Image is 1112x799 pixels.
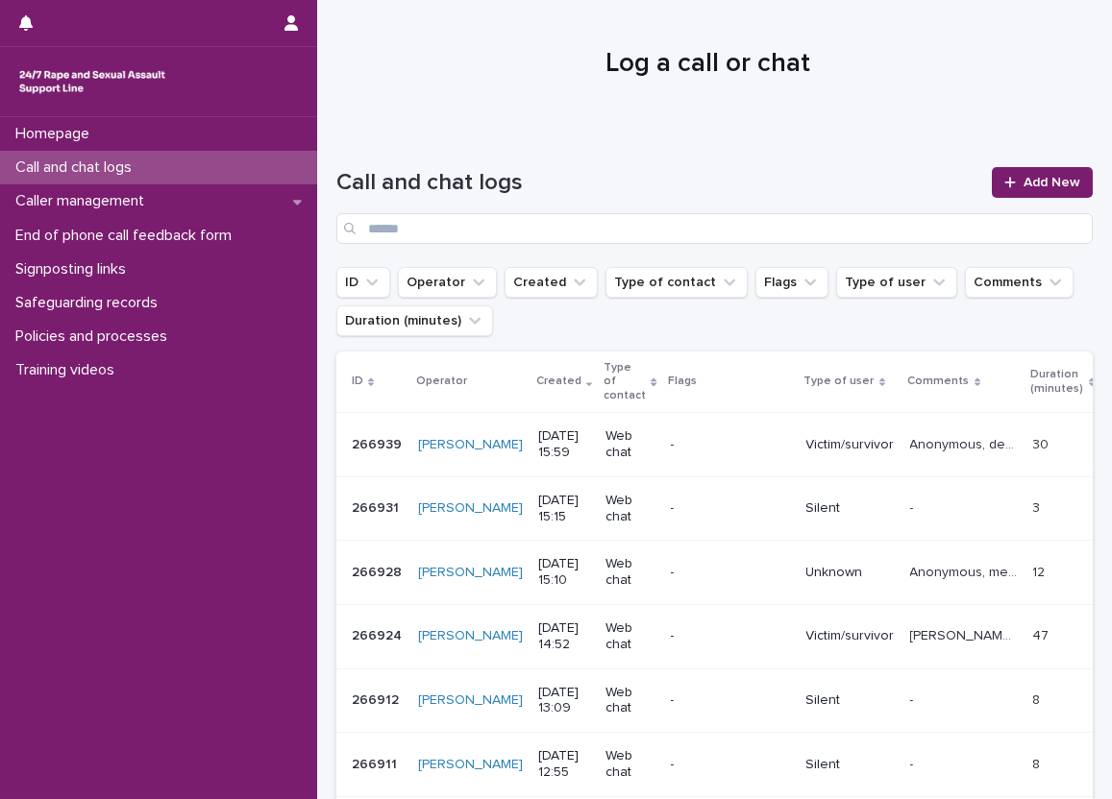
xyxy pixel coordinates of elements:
[418,757,523,773] a: [PERSON_NAME]
[538,748,590,781] p: [DATE] 12:55
[992,167,1093,198] a: Add New
[605,428,655,461] p: Web chat
[8,361,130,379] p: Training videos
[8,192,160,210] p: Caller management
[908,371,970,392] p: Comments
[1033,496,1045,517] p: 3
[910,496,918,517] p: -
[536,371,581,392] p: Created
[965,267,1074,298] button: Comments
[8,227,247,245] p: End of phone call feedback form
[671,628,791,644] p: -
[806,628,895,644] p: Victim/survivor
[910,561,1022,581] p: Anonymous, mentioned pregnancy and feelings around it and operator gave emotional support, operat...
[1031,364,1084,399] p: Duration (minutes)
[806,565,895,581] p: Unknown
[8,260,141,278] p: Signposting links
[836,267,957,298] button: Type of user
[538,493,590,525] p: [DATE] 15:15
[352,753,401,773] p: 266911
[910,753,918,773] p: -
[418,565,523,581] a: [PERSON_NAME]
[8,125,105,143] p: Homepage
[352,561,406,581] p: 266928
[1033,689,1045,709] p: 8
[806,500,895,517] p: Silent
[505,267,598,298] button: Created
[1033,561,1050,581] p: 12
[416,371,467,392] p: Operator
[1033,753,1045,773] p: 8
[806,437,895,453] p: Victim/survivor
[605,556,655,589] p: Web chat
[806,692,895,709] p: Silent
[605,748,655,781] p: Web chat
[352,433,406,453] p: 266939
[604,357,646,406] p: Type of contact
[1024,176,1080,189] span: Add New
[605,620,655,653] p: Web chat
[605,267,748,298] button: Type of contact
[336,48,1078,81] h1: Log a call or chat
[910,624,1022,644] p: Cerys, described experiencing sexual violence (CSA) and talked about the impacts, discussed relat...
[352,624,406,644] p: 266924
[336,305,493,336] button: Duration (minutes)
[398,267,497,298] button: Operator
[352,371,363,392] p: ID
[671,437,791,453] p: -
[418,628,523,644] a: [PERSON_NAME]
[605,493,655,525] p: Web chat
[538,620,590,653] p: [DATE] 14:52
[336,213,1093,244] input: Search
[671,692,791,709] p: -
[538,556,590,589] p: [DATE] 15:10
[671,757,791,773] p: -
[352,496,403,517] p: 266931
[8,158,147,177] p: Call and chat logs
[605,685,655,717] p: Web chat
[910,433,1022,453] p: Anonymous, described experiencing sexual violence, explored feelings and operator gave emotional ...
[336,169,980,197] h1: Call and chat logs
[418,500,523,517] a: [PERSON_NAME]
[418,692,523,709] a: [PERSON_NAME]
[1033,433,1053,453] p: 30
[8,327,183,346] p: Policies and processes
[1033,624,1053,644] p: 47
[910,689,918,709] p: -
[538,428,590,461] p: [DATE] 15:59
[671,565,791,581] p: -
[806,757,895,773] p: Silent
[352,689,403,709] p: 266912
[669,371,698,392] p: Flags
[418,437,523,453] a: [PERSON_NAME]
[755,267,828,298] button: Flags
[336,267,390,298] button: ID
[538,685,590,717] p: [DATE] 13:09
[671,500,791,517] p: -
[8,294,173,312] p: Safeguarding records
[15,62,169,101] img: rhQMoQhaT3yELyF149Cw
[804,371,875,392] p: Type of user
